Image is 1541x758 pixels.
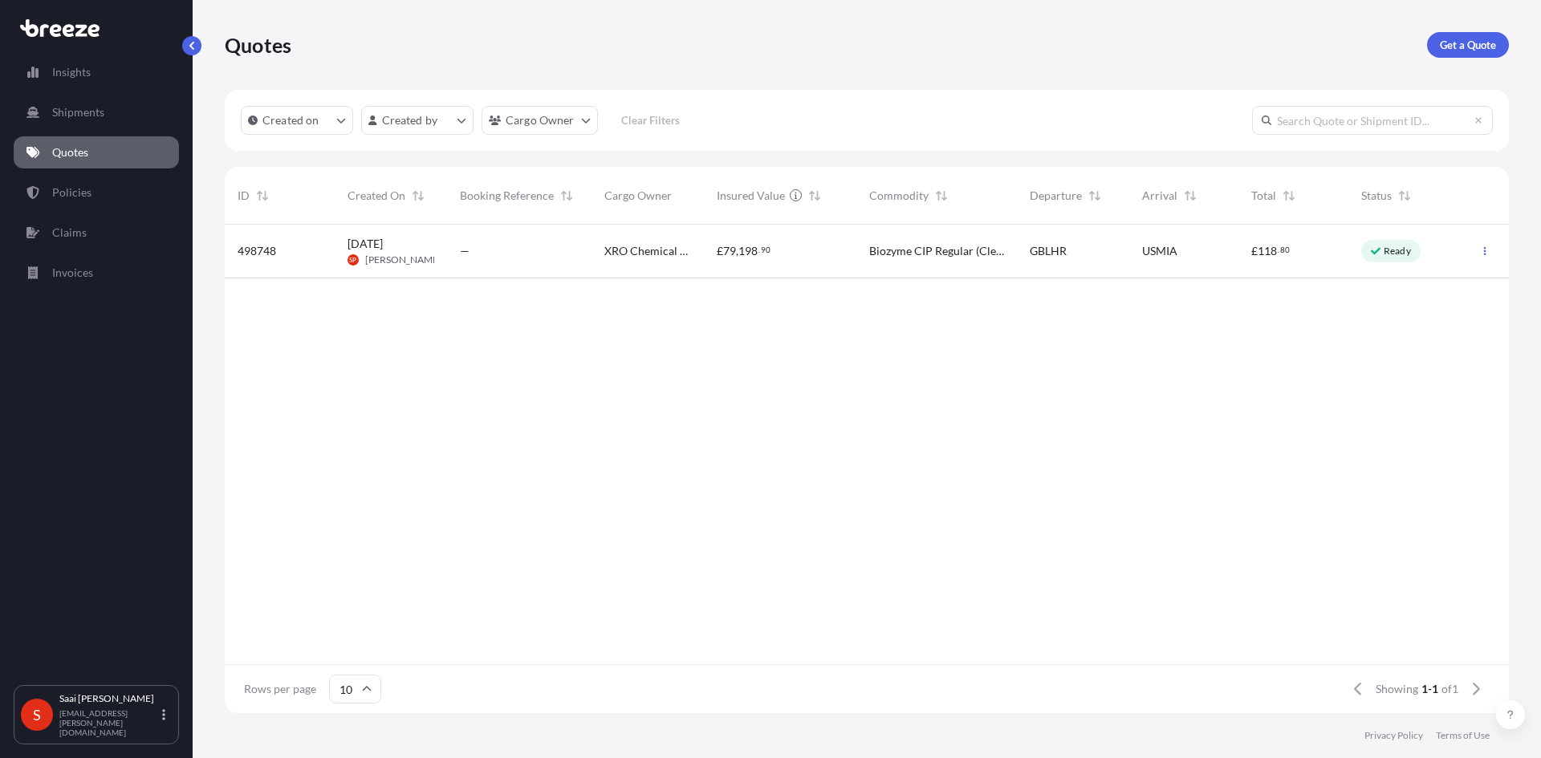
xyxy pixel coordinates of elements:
span: £ [1251,245,1258,257]
a: Get a Quote [1427,32,1509,58]
span: . [758,247,760,253]
p: Quotes [52,144,88,160]
p: Insights [52,64,91,80]
button: Sort [1085,186,1104,205]
p: Shipments [52,104,104,120]
span: 79 [723,245,736,257]
span: USMIA [1142,243,1177,259]
button: Sort [557,186,576,205]
input: Search Quote or Shipment ID... [1252,106,1493,135]
span: Arrival [1142,188,1177,204]
p: Saai [PERSON_NAME] [59,692,159,705]
span: . [1278,247,1279,253]
span: Showing [1376,681,1418,697]
span: Rows per page [244,681,316,697]
span: Booking Reference [460,188,554,204]
span: GBLHR [1030,243,1067,259]
span: Commodity [869,188,929,204]
span: 198 [738,245,758,257]
button: Sort [1181,186,1200,205]
button: Clear Filters [606,107,696,133]
span: of 1 [1441,681,1458,697]
p: Created on [262,112,319,128]
span: Departure [1030,188,1082,204]
p: [EMAIL_ADDRESS][PERSON_NAME][DOMAIN_NAME] [59,708,159,737]
span: £ [717,245,723,257]
p: Created by [382,112,438,128]
a: Privacy Policy [1364,729,1423,742]
p: Clear Filters [621,112,680,128]
p: Policies [52,184,91,201]
button: Sort [253,186,272,205]
span: — [460,243,470,259]
span: SP [349,252,356,268]
button: Sort [1279,186,1299,205]
a: Quotes [14,136,179,168]
button: Sort [805,186,824,205]
span: Created On [348,188,405,204]
span: Status [1361,188,1392,204]
span: ID [238,188,250,204]
a: Terms of Use [1436,729,1490,742]
span: 118 [1258,245,1277,257]
p: Ready [1384,245,1411,257]
a: Insights [14,56,179,88]
button: Sort [932,186,951,205]
button: cargoOwner Filter options [482,106,598,135]
a: Claims [14,217,179,249]
a: Invoices [14,257,179,289]
p: Invoices [52,265,93,281]
button: Sort [1395,186,1414,205]
span: XRO Chemical Services Ltd [604,243,691,259]
span: 80 [1280,247,1290,253]
p: Cargo Owner [506,112,575,128]
span: [PERSON_NAME] [365,253,441,266]
button: createdOn Filter options [241,106,353,135]
span: S [33,707,41,723]
a: Shipments [14,96,179,128]
span: , [736,245,738,257]
span: [DATE] [348,236,383,252]
a: Policies [14,176,179,209]
span: 498748 [238,243,276,259]
span: 1-1 [1421,681,1438,697]
button: createdBy Filter options [361,106,474,135]
span: Total [1251,188,1276,204]
span: Insured Value [717,188,785,204]
span: Biozyme CIP Regular (Cleaning/washing agents and additives ) [869,243,1004,259]
button: Sort [409,186,428,205]
span: 90 [761,247,770,253]
span: Cargo Owner [604,188,672,204]
p: Quotes [225,32,291,58]
p: Get a Quote [1440,37,1496,53]
p: Claims [52,225,87,241]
